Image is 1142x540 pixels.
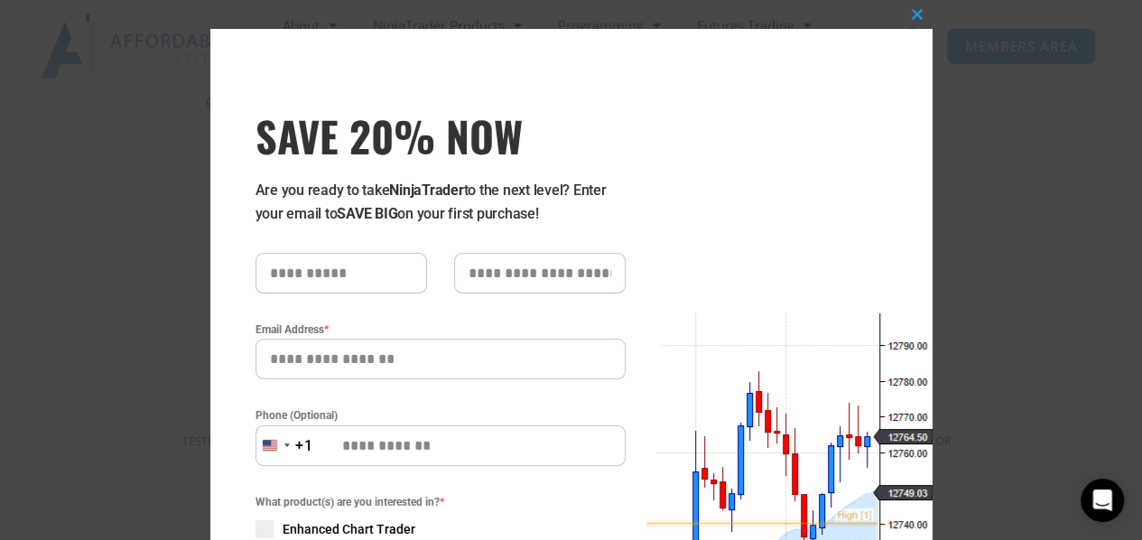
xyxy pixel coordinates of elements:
[389,182,463,199] strong: NinjaTrader
[295,434,313,458] div: +1
[255,110,626,161] span: SAVE 20% NOW
[255,425,313,466] button: Selected country
[255,493,626,511] span: What product(s) are you interested in?
[255,406,626,424] label: Phone (Optional)
[283,520,415,538] span: Enhanced Chart Trader
[1081,479,1124,522] div: Open Intercom Messenger
[255,520,626,538] label: Enhanced Chart Trader
[255,321,626,339] label: Email Address
[255,179,626,226] p: Are you ready to take to the next level? Enter your email to on your first purchase!
[337,205,397,222] strong: SAVE BIG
